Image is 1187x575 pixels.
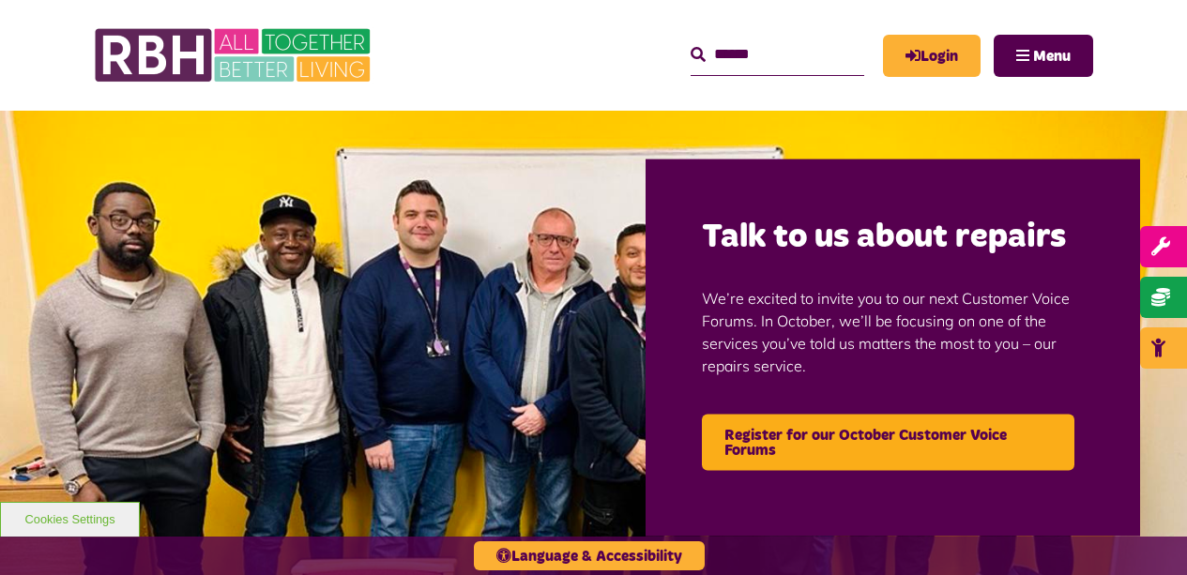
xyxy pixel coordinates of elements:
[883,35,981,77] a: MyRBH
[1033,49,1071,64] span: Menu
[702,259,1084,405] p: We’re excited to invite you to our next Customer Voice Forums. In October, we’ll be focusing on o...
[702,215,1084,259] h2: Talk to us about repairs
[994,35,1093,77] button: Navigation
[474,541,705,570] button: Language & Accessibility
[702,415,1074,471] a: Register for our October Customer Voice Forums
[94,19,375,92] img: RBH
